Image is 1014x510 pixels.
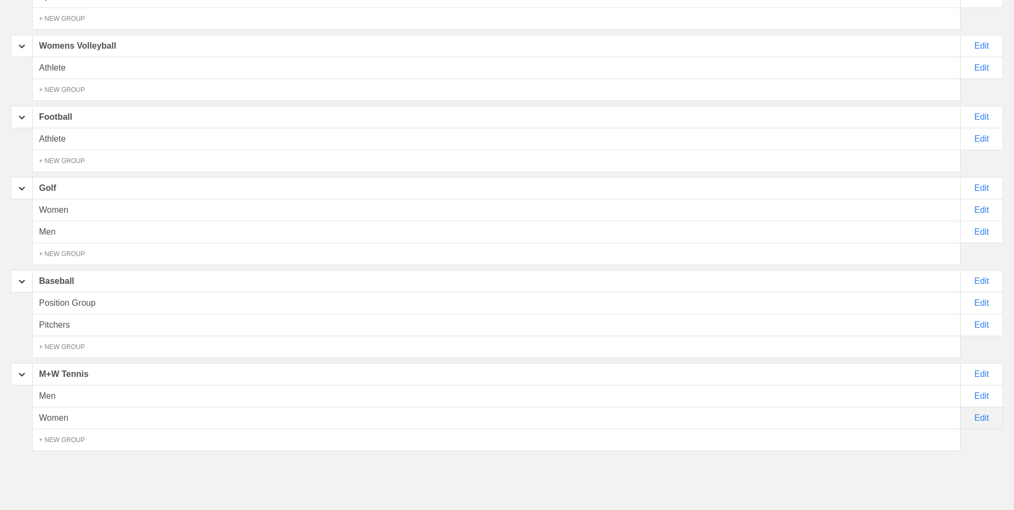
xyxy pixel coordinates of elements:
[32,7,961,30] div: + NEW GROUP
[32,35,961,57] div: Womens Volleyball
[961,221,1003,243] div: Edit
[961,292,1003,314] div: Edit
[19,115,25,120] img: carrot_down.png
[32,363,961,385] div: M+W Tennis
[961,35,1003,57] div: Edit
[32,270,961,292] div: Baseball
[32,199,961,221] div: Women
[32,221,961,243] div: Men
[32,407,961,429] div: Women
[32,57,961,79] div: Athlete
[32,150,961,172] div: + NEW GROUP
[32,106,961,128] div: Football
[961,106,1003,128] div: Edit
[19,373,25,377] img: carrot_down.png
[961,459,1014,510] iframe: Chat Widget
[32,292,961,314] div: Position Group
[961,128,1003,150] div: Edit
[961,385,1003,407] div: Edit
[32,336,961,358] div: + NEW GROUP
[32,177,961,199] div: Golf
[32,243,961,265] div: + NEW GROUP
[961,314,1003,336] div: Edit
[32,79,961,101] div: + NEW GROUP
[961,57,1003,79] div: Edit
[19,44,25,49] img: carrot_down.png
[961,407,1003,429] div: Edit
[32,429,961,451] div: + NEW GROUP
[961,363,1003,385] div: Edit
[19,187,25,191] img: carrot_down.png
[19,280,25,284] img: carrot_down.png
[961,177,1003,199] div: Edit
[961,199,1003,221] div: Edit
[32,385,961,407] div: Men
[32,128,961,150] div: Athlete
[961,270,1003,292] div: Edit
[32,314,961,336] div: Pitchers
